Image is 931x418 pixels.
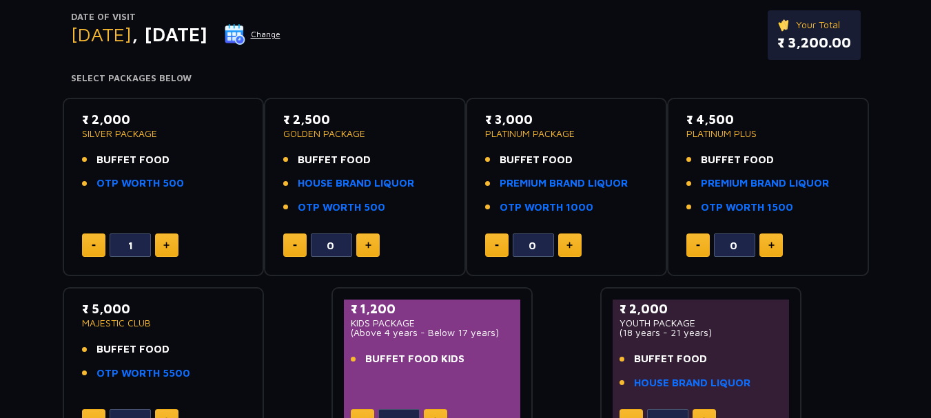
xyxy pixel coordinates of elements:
[96,366,190,382] a: OTP WORTH 5500
[132,23,207,45] span: , [DATE]
[686,129,850,138] p: PLATINUM PLUS
[620,300,783,318] p: ₹ 2,000
[634,351,707,367] span: BUFFET FOOD
[293,244,297,247] img: minus
[351,318,514,328] p: KIDS PACKAGE
[365,351,464,367] span: BUFFET FOOD KIDS
[566,242,573,249] img: plus
[351,328,514,337] p: (Above 4 years - Below 17 years)
[71,23,132,45] span: [DATE]
[634,375,750,391] a: HOUSE BRAND LIQUOR
[71,73,861,84] h4: Select Packages Below
[351,300,514,318] p: ₹ 1,200
[620,318,783,328] p: YOUTH PACKAGE
[82,318,245,328] p: MAJESTIC CLUB
[82,110,245,129] p: ₹ 2,000
[701,176,829,191] a: PREMIUM BRAND LIQUOR
[298,152,371,168] span: BUFFET FOOD
[500,176,628,191] a: PREMIUM BRAND LIQUOR
[82,129,245,138] p: SILVER PACKAGE
[163,242,170,249] img: plus
[96,176,184,191] a: OTP WORTH 500
[224,23,281,45] button: Change
[696,244,700,247] img: minus
[365,242,371,249] img: plus
[500,200,593,216] a: OTP WORTH 1000
[283,129,447,138] p: GOLDEN PACKAGE
[777,17,792,32] img: ticket
[686,110,850,129] p: ₹ 4,500
[96,152,170,168] span: BUFFET FOOD
[777,17,851,32] p: Your Total
[485,129,648,138] p: PLATINUM PACKAGE
[298,176,414,191] a: HOUSE BRAND LIQUOR
[71,10,281,24] p: Date of Visit
[495,244,499,247] img: minus
[96,342,170,357] span: BUFFET FOOD
[701,200,793,216] a: OTP WORTH 1500
[283,110,447,129] p: ₹ 2,500
[485,110,648,129] p: ₹ 3,000
[777,32,851,53] p: ₹ 3,200.00
[82,300,245,318] p: ₹ 5,000
[701,152,774,168] span: BUFFET FOOD
[500,152,573,168] span: BUFFET FOOD
[92,244,96,247] img: minus
[298,200,385,216] a: OTP WORTH 500
[620,328,783,337] p: (18 years - 21 years)
[768,242,775,249] img: plus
